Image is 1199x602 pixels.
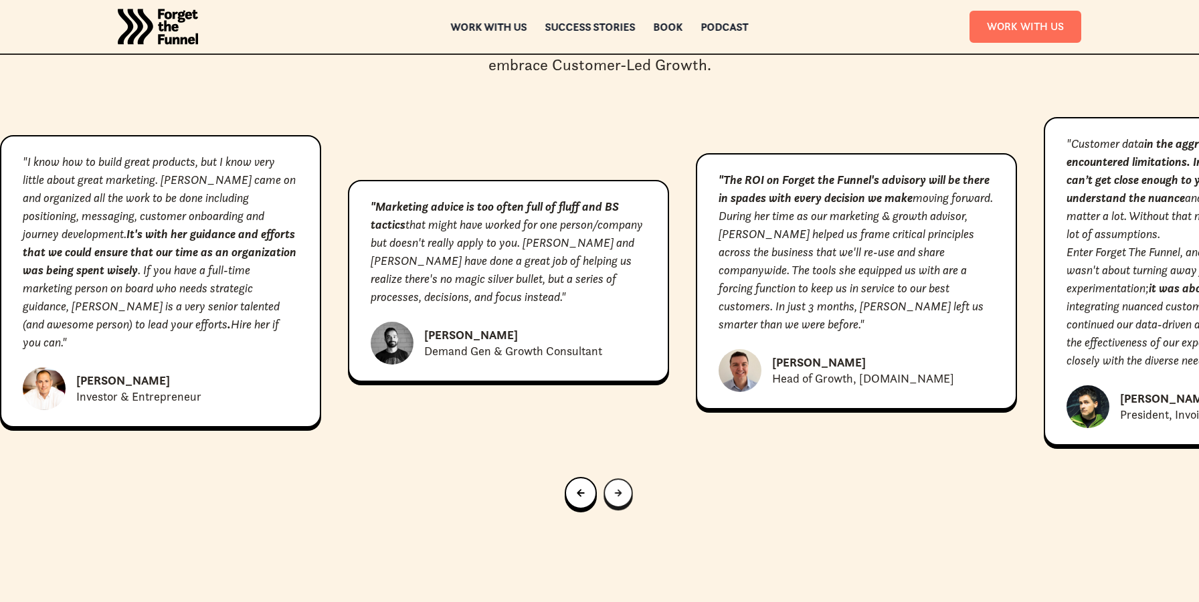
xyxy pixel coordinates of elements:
a: Work With Us [970,11,1081,42]
em: Hire her if you can." [23,316,279,350]
em: . [227,316,231,332]
em: . If you have a full-time marketing person on board who needs strategic guidance, [PERSON_NAME] i... [23,262,280,332]
em: moving forward. During her time as our marketing & growth advisor, [PERSON_NAME] helped us frame ... [719,190,993,332]
em: It's with her guidance and efforts that we could ensure that our time as an organization was bein... [23,226,296,278]
a: Book [654,22,683,31]
em: "Marketing advice is too often full of fluff and BS tactics [371,199,619,232]
em: "The ROI on Forget the Funnel's advisory will be there in spades with every decision we make [719,172,990,205]
a: Success Stories [545,22,636,31]
div: Investor & Entrepreneur [76,389,201,405]
div: [PERSON_NAME] [76,373,170,389]
div: Demand Gen & Growth Consultant [424,343,602,359]
em: "I know how to build great products, but I know very little about great marketing. [PERSON_NAME] ... [23,154,296,241]
a: Work with us [451,22,527,31]
div: [PERSON_NAME] [424,327,518,343]
div: 19 of 31 [348,180,669,382]
em: that might have worked for one person/company but doesn't really apply to you. [PERSON_NAME] and ... [371,217,643,304]
a: Next slide [604,479,632,508]
a: Podcast [701,22,749,31]
div: [PERSON_NAME] [772,355,866,371]
em: "Customer data [1067,136,1144,151]
div: 20 of 31 [696,153,1017,409]
div: Head of Growth, [DOMAIN_NAME] [772,371,954,387]
a: Previous slide [565,477,597,509]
